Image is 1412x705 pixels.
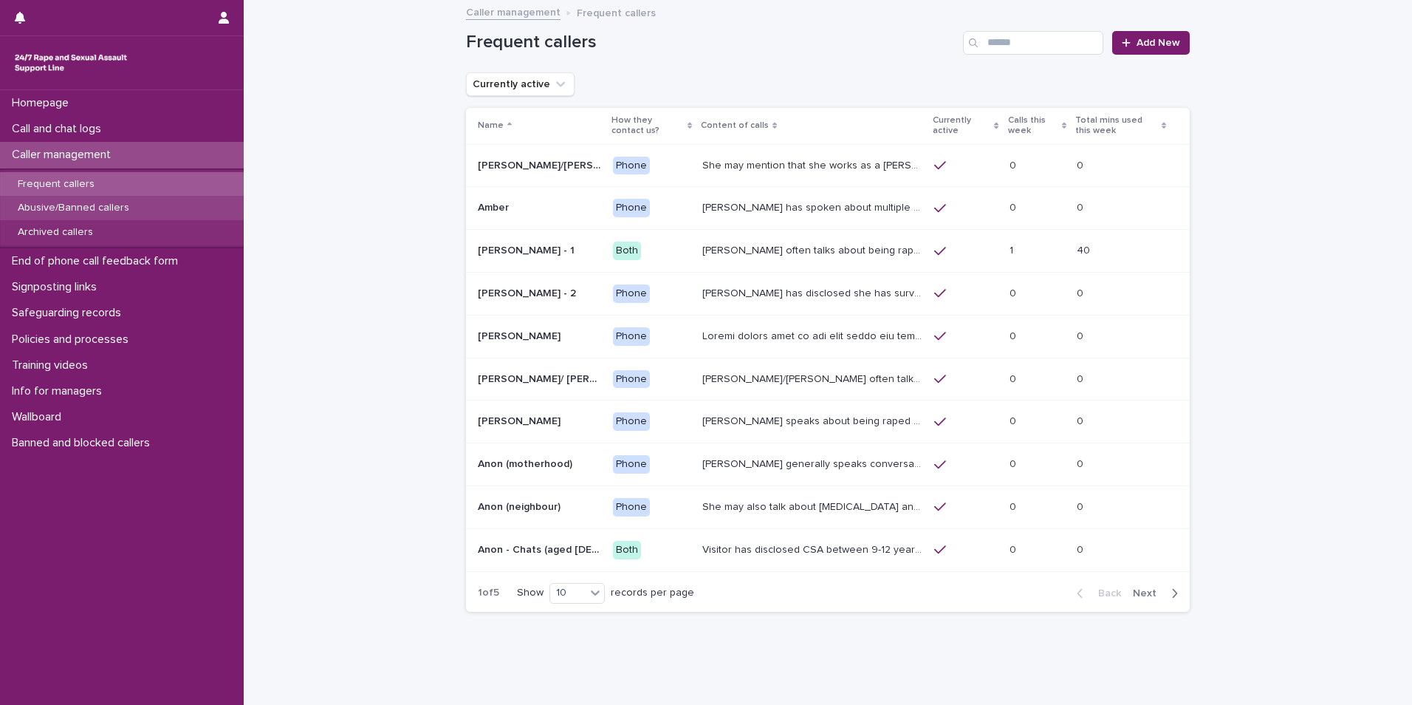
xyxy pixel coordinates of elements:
[478,242,578,257] p: [PERSON_NAME] - 1
[6,436,162,450] p: Banned and blocked callers
[702,541,925,556] p: Visitor has disclosed CSA between 9-12 years of age involving brother in law who lifted them out ...
[1077,455,1086,471] p: 0
[6,202,141,214] p: Abusive/Banned callers
[1077,498,1086,514] p: 0
[1077,541,1086,556] p: 0
[702,242,925,257] p: Amy often talks about being raped a night before or 2 weeks ago or a month ago. She also makes re...
[466,486,1190,528] tr: Anon (neighbour)Anon (neighbour) PhoneShe may also talk about [MEDICAL_DATA] and about currently ...
[466,3,561,20] a: Caller management
[466,32,957,53] h1: Frequent callers
[702,498,925,514] p: She may also talk about child sexual abuse and about currently being physically disabled. She has...
[613,327,650,346] div: Phone
[613,285,650,303] div: Phone
[933,112,990,140] p: Currently active
[1112,31,1190,55] a: Add New
[466,401,1190,443] tr: [PERSON_NAME][PERSON_NAME] Phone[PERSON_NAME] speaks about being raped and abused by the police a...
[466,358,1190,401] tr: [PERSON_NAME]/ [PERSON_NAME][PERSON_NAME]/ [PERSON_NAME] Phone[PERSON_NAME]/[PERSON_NAME] often t...
[1077,370,1086,386] p: 0
[478,541,604,556] p: Anon - Chats (aged 16 -17)
[1010,199,1019,214] p: 0
[613,412,650,431] div: Phone
[466,144,1190,187] tr: [PERSON_NAME]/[PERSON_NAME] (Anon/'I don't know'/'I can't remember')[PERSON_NAME]/[PERSON_NAME] (...
[1077,412,1086,428] p: 0
[1077,157,1086,172] p: 0
[613,370,650,389] div: Phone
[702,157,925,172] p: She may mention that she works as a Nanny, looking after two children. Abbie / Emily has let us k...
[6,306,133,320] p: Safeguarding records
[478,412,563,428] p: [PERSON_NAME]
[6,96,80,110] p: Homepage
[6,226,105,239] p: Archived callers
[1133,588,1165,599] span: Next
[613,498,650,517] div: Phone
[613,157,650,175] div: Phone
[1137,38,1180,48] span: Add New
[1077,242,1093,257] p: 40
[1077,285,1086,300] p: 0
[613,242,641,260] div: Both
[12,48,130,78] img: rhQMoQhaT3yELyF149Cw
[6,122,113,136] p: Call and chat logs
[613,455,650,474] div: Phone
[466,315,1190,358] tr: [PERSON_NAME][PERSON_NAME] PhoneLoremi dolors amet co adi elit seddo eiu tempor in u labor et dol...
[466,187,1190,230] tr: AmberAmber Phone[PERSON_NAME] has spoken about multiple experiences of [MEDICAL_DATA]. [PERSON_NA...
[1127,587,1190,600] button: Next
[1010,498,1019,514] p: 0
[702,455,925,471] p: Caller generally speaks conversationally about many different things in her life and rarely speak...
[702,285,925,300] p: Amy has disclosed she has survived two rapes, one in the UK and the other in Australia in 2013. S...
[1010,455,1019,471] p: 0
[613,541,641,559] div: Both
[466,230,1190,273] tr: [PERSON_NAME] - 1[PERSON_NAME] - 1 Both[PERSON_NAME] often talks about being raped a night before...
[1010,285,1019,300] p: 0
[1077,199,1086,214] p: 0
[466,272,1190,315] tr: [PERSON_NAME] - 2[PERSON_NAME] - 2 Phone[PERSON_NAME] has disclosed she has survived two rapes, o...
[1010,242,1016,257] p: 1
[6,384,114,398] p: Info for managers
[6,333,140,347] p: Policies and processes
[611,112,684,140] p: How they contact us?
[478,285,579,300] p: [PERSON_NAME] - 2
[1010,412,1019,428] p: 0
[550,585,586,601] div: 10
[478,327,563,343] p: [PERSON_NAME]
[478,117,504,134] p: Name
[1089,588,1121,599] span: Back
[517,587,544,599] p: Show
[1010,370,1019,386] p: 0
[611,587,694,599] p: records per page
[6,178,106,191] p: Frequent callers
[1010,157,1019,172] p: 0
[6,148,123,162] p: Caller management
[1010,541,1019,556] p: 0
[1077,327,1086,343] p: 0
[963,31,1103,55] input: Search
[701,117,769,134] p: Content of calls
[466,443,1190,486] tr: Anon (motherhood)Anon (motherhood) Phone[PERSON_NAME] generally speaks conversationally about man...
[702,370,925,386] p: Anna/Emma often talks about being raped at gunpoint at the age of 13/14 by her ex-partner, aged 1...
[6,358,100,372] p: Training videos
[478,157,604,172] p: Abbie/Emily (Anon/'I don't know'/'I can't remember')
[1075,112,1158,140] p: Total mins used this week
[478,498,563,514] p: Anon (neighbour)
[702,327,925,343] p: Andrew shared that he has been raped and beaten by a group of men in or near his home twice withi...
[702,412,925,428] p: Caller speaks about being raped and abused by the police and her ex-husband of 20 years. She has ...
[478,455,575,471] p: Anon (motherhood)
[6,254,190,268] p: End of phone call feedback form
[466,575,511,611] p: 1 of 5
[1010,327,1019,343] p: 0
[6,280,109,294] p: Signposting links
[478,199,512,214] p: Amber
[1008,112,1058,140] p: Calls this week
[1065,587,1127,600] button: Back
[466,72,575,96] button: Currently active
[6,410,73,424] p: Wallboard
[478,370,604,386] p: [PERSON_NAME]/ [PERSON_NAME]
[577,4,656,20] p: Frequent callers
[613,199,650,217] div: Phone
[702,199,925,214] p: Amber has spoken about multiple experiences of sexual abuse. Amber told us she is now 18 (as of 0...
[466,528,1190,571] tr: Anon - Chats (aged [DEMOGRAPHIC_DATA])Anon - Chats (aged [DEMOGRAPHIC_DATA]) BothVisitor has disc...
